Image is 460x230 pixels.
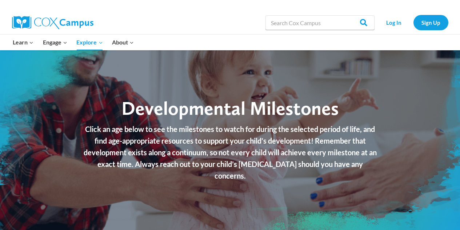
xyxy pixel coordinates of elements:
[43,38,67,47] span: Engage
[83,123,377,182] p: Click an age below to see the milestones to watch for during the selected period of life, and fin...
[13,38,33,47] span: Learn
[413,15,448,30] a: Sign Up
[265,15,375,30] input: Search Cox Campus
[12,16,93,29] img: Cox Campus
[76,38,103,47] span: Explore
[378,15,448,30] nav: Secondary Navigation
[112,38,134,47] span: About
[8,35,139,50] nav: Primary Navigation
[121,97,339,120] span: Developmental Milestones
[378,15,410,30] a: Log In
